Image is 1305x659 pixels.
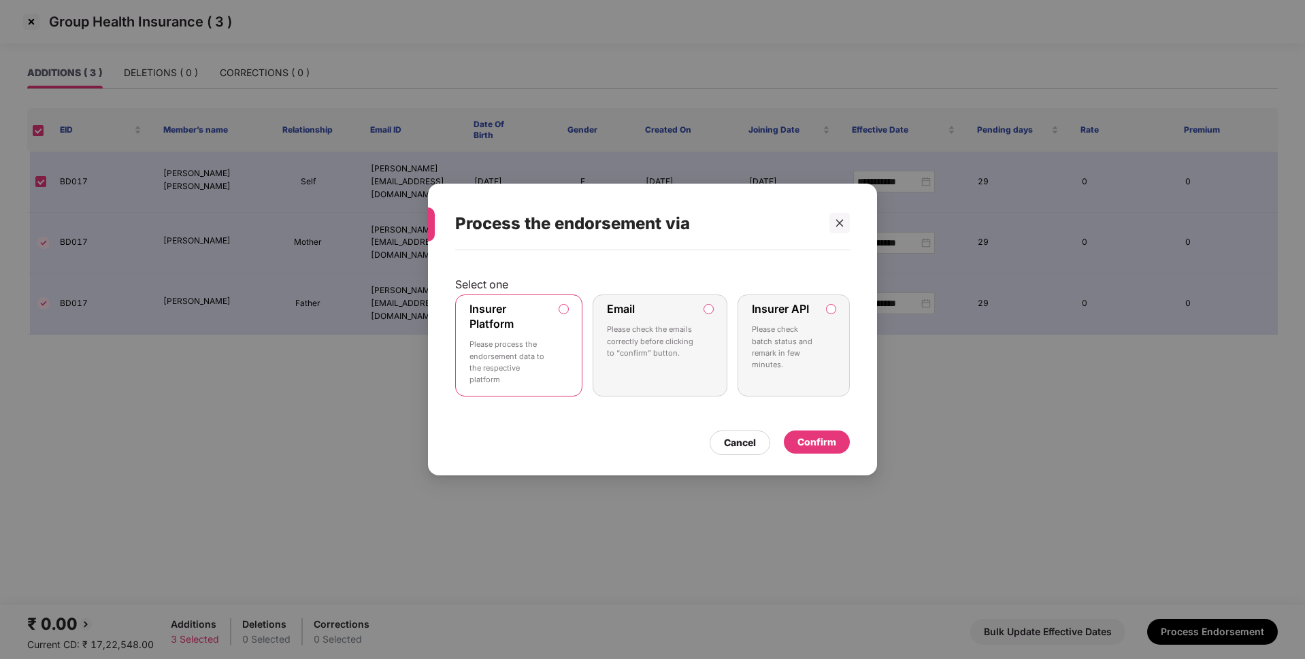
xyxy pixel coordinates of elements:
[455,277,850,291] p: Select one
[752,324,816,371] p: Please check batch status and remark in few minutes.
[827,305,836,314] input: Insurer APIPlease check batch status and remark in few minutes.
[704,305,713,314] input: EmailPlease check the emails correctly before clicking to “confirm” button.
[607,324,694,359] p: Please check the emails correctly before clicking to “confirm” button.
[559,305,568,314] input: Insurer PlatformPlease process the endorsement data to the respective platform
[469,302,514,331] label: Insurer Platform
[469,339,549,386] p: Please process the endorsement data to the respective platform
[455,197,817,250] div: Process the endorsement via
[835,218,844,228] span: close
[752,302,809,316] label: Insurer API
[797,435,836,450] div: Confirm
[724,435,756,450] div: Cancel
[607,302,635,316] label: Email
